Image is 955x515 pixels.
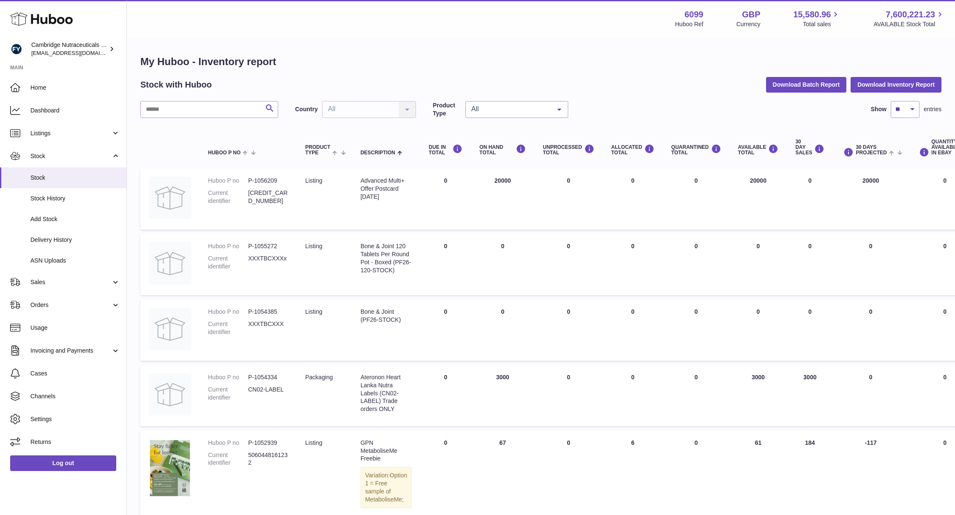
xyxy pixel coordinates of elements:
td: 0 [787,234,833,295]
td: 0 [534,168,603,230]
dd: CN02-LABEL [248,386,288,402]
span: Product Type [305,145,330,156]
div: Bone & Joint (PF26-STOCK) [361,308,412,324]
div: AVAILABLE Total [738,144,779,156]
div: Bone & Joint 120 Tablets Per Round Pot - Boxed (PF26-120-STOCK) [361,242,412,274]
span: listing [305,243,322,249]
span: 7,600,221.23 [886,9,935,20]
div: Variation: [361,467,412,508]
span: Orders [30,301,111,309]
span: Settings [30,415,120,423]
td: 0 [420,365,471,426]
span: Cases [30,370,120,378]
span: 15,580.96 [793,9,831,20]
span: Huboo P no [208,150,241,156]
img: product image [149,242,191,285]
td: 20000 [730,168,787,230]
dt: Huboo P no [208,439,248,447]
dd: P-1055272 [248,242,288,250]
td: 3000 [471,365,534,426]
dt: Current identifier [208,255,248,271]
div: DUE IN TOTAL [429,144,462,156]
td: 0 [420,234,471,295]
span: Delivery History [30,236,120,244]
td: 0 [833,365,908,426]
span: All [469,105,551,113]
img: huboo@camnutra.com [10,43,23,55]
dt: Current identifier [208,386,248,402]
span: 30 DAYS PROJECTED [856,145,887,156]
div: QUARANTINED Total [671,144,721,156]
dd: XXXTBCXXX [248,320,288,336]
dt: Huboo P no [208,308,248,316]
dt: Huboo P no [208,242,248,250]
dd: XXXTBCXXXx [248,255,288,271]
td: 0 [420,168,471,230]
dt: Current identifier [208,320,248,336]
td: 20000 [833,168,908,230]
dd: P-1056209 [248,177,288,185]
span: [EMAIL_ADDRESS][DOMAIN_NAME] [31,49,124,56]
span: Description [361,150,395,156]
strong: 6099 [684,9,703,20]
div: ALLOCATED Total [611,144,654,156]
dd: P-1052939 [248,439,288,447]
td: 0 [603,299,663,361]
td: 0 [603,168,663,230]
span: packaging [305,374,333,381]
td: 20000 [471,168,534,230]
div: GPN MetaboliseMe Freebie [361,439,412,463]
dd: P-1054385 [248,308,288,316]
span: listing [305,177,322,184]
div: Advanced Multi+ Offer Postcard [DATE] [361,177,412,201]
span: entries [924,105,941,113]
img: product image [149,373,191,416]
img: product image [149,439,191,497]
td: 0 [603,234,663,295]
td: 0 [471,299,534,361]
div: Cambridge Nutraceuticals Ltd [31,41,107,57]
span: 0 [695,308,698,315]
dt: Huboo P no [208,177,248,185]
img: product image [149,308,191,350]
dd: P-1054334 [248,373,288,381]
a: Log out [10,455,116,471]
div: Ateronon Heart Lanka Nutra Labels (CN02-LABEL) Trade orders ONLY [361,373,412,413]
span: Usage [30,324,120,332]
h1: My Huboo - Inventory report [140,55,941,68]
div: UNPROCESSED Total [543,144,594,156]
span: Channels [30,392,120,400]
span: Total sales [803,20,840,28]
span: 0 [695,374,698,381]
span: Dashboard [30,107,120,115]
span: Stock History [30,194,120,203]
span: Invoicing and Payments [30,347,111,355]
td: 0 [833,234,908,295]
dt: Huboo P no [208,373,248,381]
td: 3000 [730,365,787,426]
a: 15,580.96 Total sales [793,9,840,28]
div: 30 DAY SALES [795,139,824,156]
strong: GBP [742,9,760,20]
td: 0 [787,168,833,230]
dd: [CREDIT_CARD_NUMBER] [248,189,288,205]
td: 0 [787,299,833,361]
td: 3000 [787,365,833,426]
span: listing [305,439,322,446]
span: 0 [695,439,698,446]
button: Download Batch Report [766,77,847,92]
dd: 5060448161232 [248,451,288,467]
span: listing [305,308,322,315]
span: Stock [30,174,120,182]
td: 0 [833,299,908,361]
td: 0 [603,365,663,426]
h2: Stock with Huboo [140,79,212,90]
td: 0 [730,299,787,361]
label: Country [295,105,318,113]
span: AVAILABLE Stock Total [873,20,945,28]
span: Sales [30,278,111,286]
dt: Current identifier [208,189,248,205]
button: Download Inventory Report [851,77,941,92]
div: Currency [736,20,761,28]
dt: Current identifier [208,451,248,467]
